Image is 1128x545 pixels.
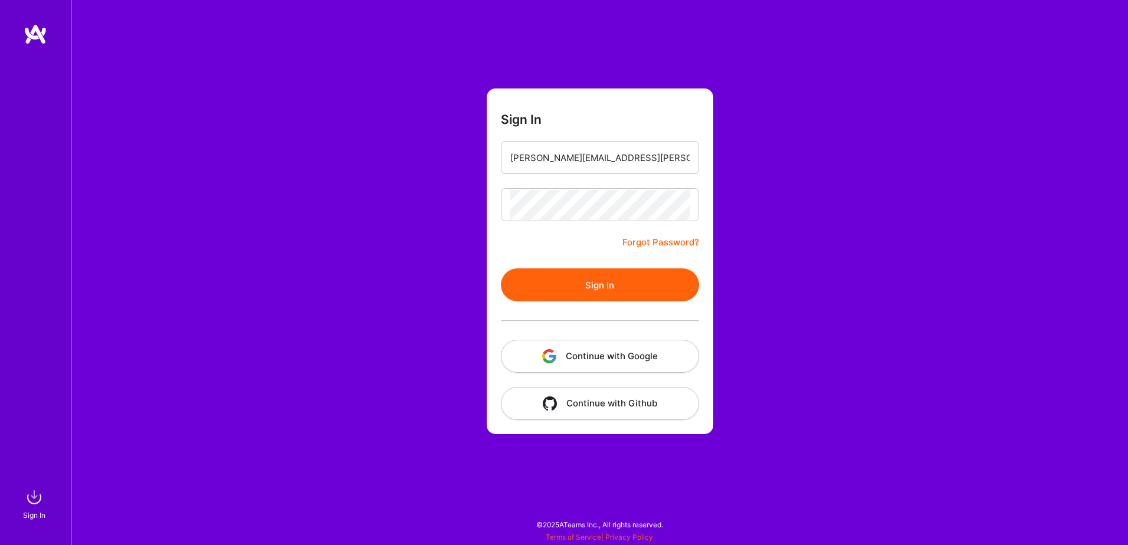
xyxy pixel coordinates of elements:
[24,24,47,45] img: logo
[622,235,699,249] a: Forgot Password?
[501,340,699,373] button: Continue with Google
[23,509,45,521] div: Sign In
[22,485,46,509] img: sign in
[71,510,1128,539] div: © 2025 ATeams Inc., All rights reserved.
[546,533,601,541] a: Terms of Service
[510,143,690,173] input: Email...
[501,112,542,127] h3: Sign In
[542,349,556,363] img: icon
[501,268,699,301] button: Sign In
[543,396,557,411] img: icon
[546,533,653,541] span: |
[25,485,46,521] a: sign inSign In
[501,387,699,420] button: Continue with Github
[605,533,653,541] a: Privacy Policy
